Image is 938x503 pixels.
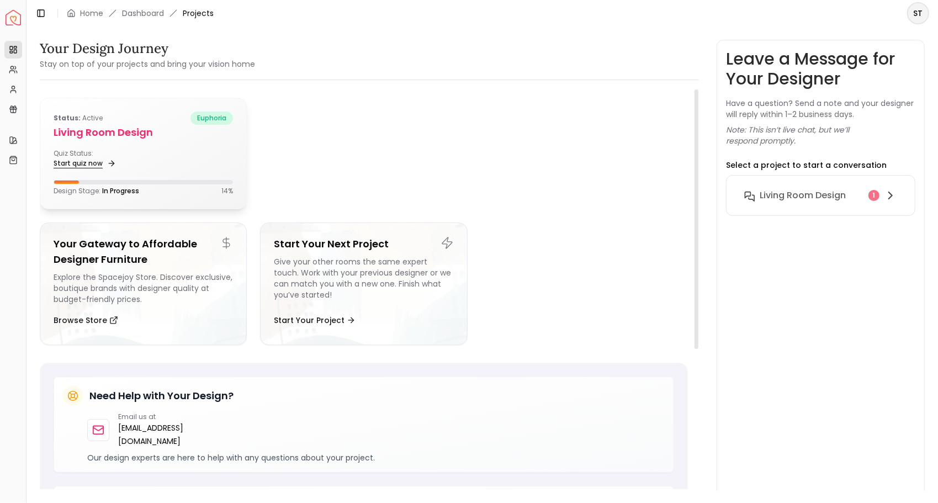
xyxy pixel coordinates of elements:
[122,8,164,19] a: Dashboard
[80,8,103,19] a: Home
[40,40,255,57] h3: Your Design Journey
[54,236,233,267] h5: Your Gateway to Affordable Designer Furniture
[40,59,255,70] small: Stay on top of your projects and bring your vision home
[907,2,929,24] button: ST
[183,8,214,19] span: Projects
[87,452,665,463] p: Our design experts are here to help with any questions about your project.
[726,98,915,120] p: Have a question? Send a note and your designer will reply within 1–2 business days.
[54,149,139,171] div: Quiz Status:
[726,160,887,171] p: Select a project to start a conversation
[102,186,139,195] span: In Progress
[6,10,21,25] img: Spacejoy Logo
[274,236,453,252] h5: Start Your Next Project
[6,10,21,25] a: Spacejoy
[54,113,81,123] b: Status:
[54,112,103,125] p: active
[54,187,139,195] p: Design Stage:
[274,309,356,331] button: Start Your Project
[274,256,453,305] div: Give your other rooms the same expert touch. Work with your previous designer or we can match you...
[54,125,233,140] h5: Living Room design
[89,388,234,404] h5: Need Help with Your Design?
[221,187,233,195] p: 14 %
[54,309,118,331] button: Browse Store
[908,3,928,23] span: ST
[726,124,915,146] p: Note: This isn’t live chat, but we’ll respond promptly.
[54,272,233,305] div: Explore the Spacejoy Store. Discover exclusive, boutique brands with designer quality at budget-f...
[67,8,214,19] nav: breadcrumb
[868,190,879,201] div: 1
[726,49,915,89] h3: Leave a Message for Your Designer
[118,421,219,448] a: [EMAIL_ADDRESS][DOMAIN_NAME]
[190,112,233,125] span: euphoria
[54,156,114,171] a: Start quiz now
[118,412,219,421] p: Email us at
[260,223,467,345] a: Start Your Next ProjectGive your other rooms the same expert touch. Work with your previous desig...
[40,223,247,345] a: Your Gateway to Affordable Designer FurnitureExplore the Spacejoy Store. Discover exclusive, bout...
[760,189,846,202] h6: Living Room design
[735,184,906,207] button: Living Room design1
